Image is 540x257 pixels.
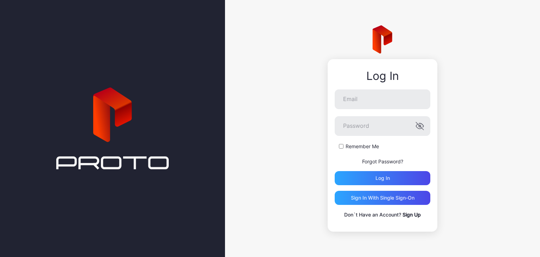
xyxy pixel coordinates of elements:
div: Sign in With Single Sign-On [351,195,414,201]
button: Sign in With Single Sign-On [335,191,430,205]
label: Remember Me [346,143,379,150]
input: Email [335,89,430,109]
input: Password [335,116,430,136]
button: Log in [335,171,430,185]
a: Sign Up [403,212,421,218]
div: Log in [375,175,390,181]
div: Log In [335,70,430,82]
p: Don`t Have an Account? [335,211,430,219]
a: Forgot Password? [362,158,403,164]
button: Password [416,122,424,130]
